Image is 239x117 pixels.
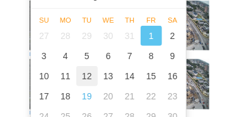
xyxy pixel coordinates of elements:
div: 21 [119,86,141,106]
div: 7 [119,46,141,66]
div: 8 [141,46,162,66]
div: 6 [98,46,119,66]
div: 28 [55,26,76,46]
div: 10 [33,66,55,86]
div: Mo [55,16,76,24]
div: 20 [98,86,119,106]
div: 4 [55,46,76,66]
div: Fr [141,16,162,24]
div: 27 [33,26,55,46]
div: Th [119,16,141,24]
div: Sa [162,16,184,24]
div: 15 [141,66,162,86]
div: 30 [98,26,119,46]
div: Su [33,16,55,24]
div: 12 [76,66,98,86]
div: 3 [33,46,55,66]
div: 11 [55,66,76,86]
div: We [98,16,119,24]
div: 29 [76,26,98,46]
div: 5 [76,46,98,66]
div: 9 [162,46,184,66]
div: 17 [33,86,55,106]
div: 1 [141,26,162,46]
div: 19 [76,86,98,106]
div: Tu [76,16,98,24]
div: 22 [141,86,162,106]
div: 14 [119,66,141,86]
div: 16 [162,66,184,86]
div: 2 [162,26,184,46]
div: 31 [119,26,141,46]
div: 23 [162,86,184,106]
div: 18 [55,86,76,106]
div: 13 [98,66,119,86]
